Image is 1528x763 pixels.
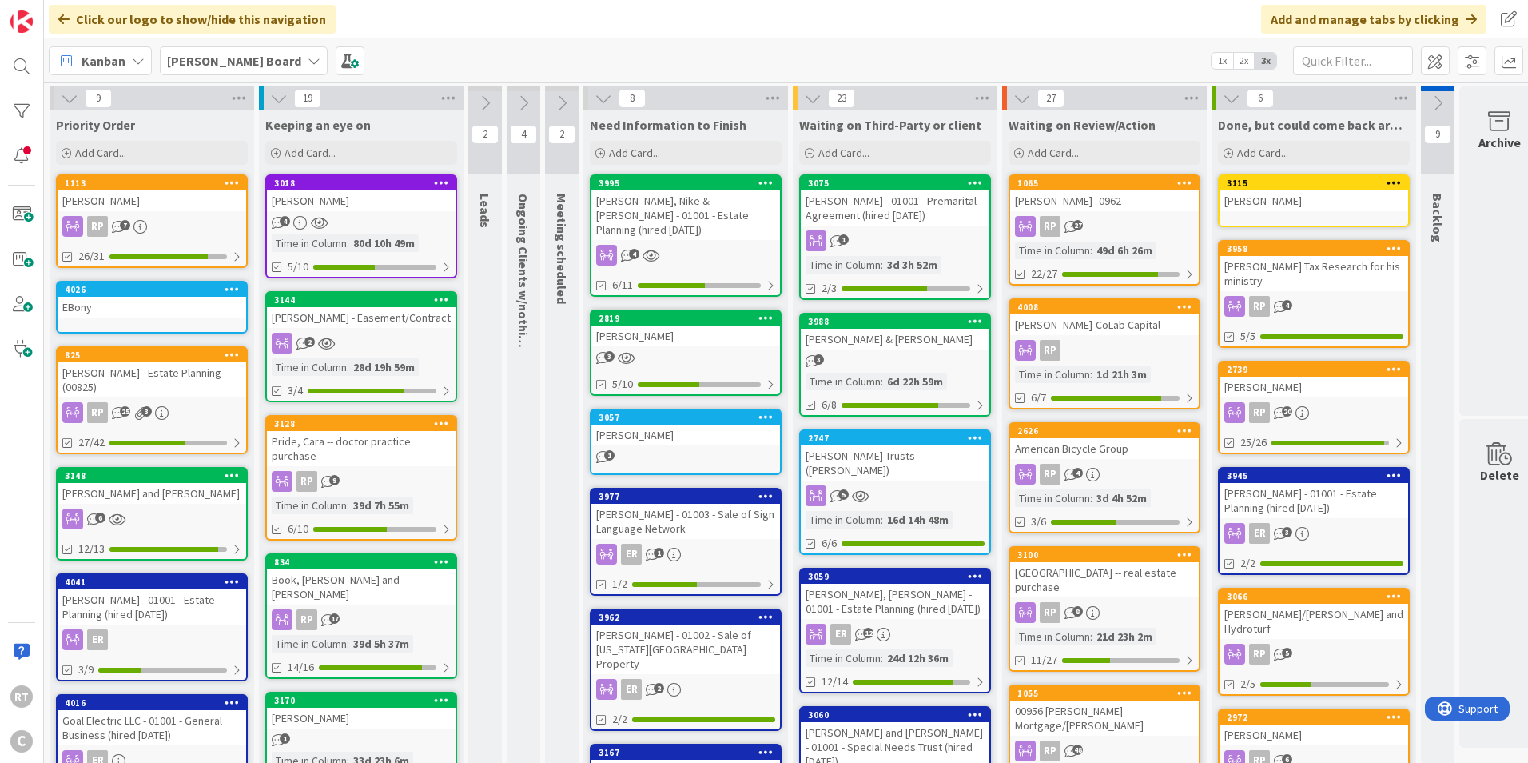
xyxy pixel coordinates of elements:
a: 3100[GEOGRAPHIC_DATA] -- real estate purchaseRPTime in Column:21d 23h 2m11/27 [1009,546,1200,672]
span: 4 [280,216,290,226]
div: RP [1010,741,1199,761]
div: 3059 [808,571,989,582]
div: 3988 [801,314,989,329]
div: 1055 [1010,686,1199,701]
span: 3 [604,351,615,362]
div: 3d 3h 52m [883,256,941,274]
div: ER [621,544,642,565]
div: RP [87,402,108,423]
span: 27/42 [78,434,105,451]
div: 3066[PERSON_NAME]/[PERSON_NAME] and Hydroturf [1220,589,1408,639]
div: 4008[PERSON_NAME]-CoLab Capital [1010,300,1199,335]
span: 6/6 [822,535,837,552]
div: 2747 [808,433,989,444]
a: 3057[PERSON_NAME] [590,409,782,475]
span: : [1090,366,1092,383]
div: 3060 [801,708,989,722]
div: 4008 [1010,300,1199,314]
div: 1065 [1017,178,1199,189]
div: 3018[PERSON_NAME] [267,176,456,211]
a: 3059[PERSON_NAME], [PERSON_NAME] - 01001 - Estate Planning (hired [DATE])ERTime in Column:24d 12h... [799,568,991,693]
div: RP [1220,296,1408,317]
span: 1 [654,548,664,558]
span: 25 [120,406,130,417]
div: Time in Column [1015,366,1090,383]
span: : [881,373,883,390]
img: Visit kanbanzone.com [10,10,33,33]
div: 3962[PERSON_NAME] - 01002 - Sale of [US_STATE][GEOGRAPHIC_DATA] Property [591,610,780,674]
div: 3128 [274,418,456,429]
div: 1065 [1010,176,1199,190]
span: 6/10 [288,521,308,537]
span: 12/13 [78,541,105,557]
div: EBony [58,297,246,318]
div: 825[PERSON_NAME] - Estate Planning (00825) [58,348,246,397]
span: : [1090,628,1092,645]
div: 3059[PERSON_NAME], [PERSON_NAME] - 01001 - Estate Planning (hired [DATE]) [801,569,989,619]
div: Book, [PERSON_NAME] and [PERSON_NAME] [267,569,456,605]
span: : [347,358,349,376]
span: 3/4 [288,382,303,399]
span: 1 [604,450,615,461]
span: 4 [1282,300,1292,310]
a: 3988[PERSON_NAME] & [PERSON_NAME]Time in Column:6d 22h 59m6/8 [799,313,991,417]
span: 2/2 [612,711,627,728]
div: [PERSON_NAME]-CoLab Capital [1010,314,1199,335]
div: [PERSON_NAME] - 01002 - Sale of [US_STATE][GEOGRAPHIC_DATA] Property [591,625,780,674]
div: 4041 [58,575,246,589]
div: 3100[GEOGRAPHIC_DATA] -- real estate purchase [1010,548,1199,597]
div: Pride, Cara -- doctor practice purchase [267,431,456,466]
div: 3018 [267,176,456,190]
div: 834Book, [PERSON_NAME] and [PERSON_NAME] [267,555,456,605]
div: [PERSON_NAME] Tax Research for his ministry [1220,256,1408,291]
div: 2972 [1227,712,1408,723]
div: 1d 21h 3m [1092,366,1151,383]
span: Add Card... [818,146,869,160]
a: 3958[PERSON_NAME] Tax Research for his ministryRP5/5 [1218,240,1410,348]
a: 3066[PERSON_NAME]/[PERSON_NAME] and HydroturfRP2/5 [1218,588,1410,696]
div: Time in Column [272,635,347,653]
span: 12 [863,628,873,638]
span: 12/14 [822,673,848,690]
div: 3945 [1220,469,1408,483]
span: 5/10 [612,376,633,393]
span: Add Card... [1028,146,1079,160]
div: 3148 [58,469,246,483]
a: 4008[PERSON_NAME]-CoLab CapitalRPTime in Column:1d 21h 3m6/7 [1009,298,1200,409]
div: 49d 6h 26m [1092,242,1156,259]
span: Add Card... [285,146,336,160]
div: 3128 [267,417,456,431]
div: 2626American Bicycle Group [1010,424,1199,459]
div: 3977 [591,489,780,504]
div: 3995 [591,176,780,190]
span: Add Card... [609,146,660,160]
div: 3075[PERSON_NAME] - 01001 - Premarital Agreement (hired [DATE]) [801,176,989,226]
div: 825 [58,348,246,362]
div: [PERSON_NAME] - 01001 - Estate Planning (hired [DATE]) [58,589,246,625]
span: 11/27 [1031,652,1057,669]
span: Kanban [82,51,125,70]
div: [PERSON_NAME] [58,190,246,211]
div: 3075 [808,178,989,189]
span: 7 [120,220,130,230]
a: 3144[PERSON_NAME] - Easement/ContractTime in Column:28d 19h 59m3/4 [265,291,457,402]
a: 3128Pride, Cara -- doctor practice purchaseRPTime in Column:39d 7h 55m6/10 [265,415,457,541]
a: 825[PERSON_NAME] - Estate Planning (00825)RP27/42 [56,346,248,454]
div: Time in Column [1015,489,1090,507]
div: 834 [274,557,456,568]
a: 3962[PERSON_NAME] - 01002 - Sale of [US_STATE][GEOGRAPHIC_DATA] PropertyER2/2 [590,609,782,731]
span: : [881,256,883,274]
div: 825 [65,350,246,361]
div: 2819[PERSON_NAME] [591,311,780,346]
a: 2819[PERSON_NAME]5/10 [590,310,782,396]
span: 1/2 [612,576,627,593]
div: RP [1040,216,1060,237]
div: 2739 [1227,364,1408,375]
span: 1 [280,733,290,744]
div: 3144[PERSON_NAME] - Easement/Contract [267,293,456,328]
div: 3962 [591,610,780,625]
div: 3958 [1220,242,1408,256]
div: American Bicycle Group [1010,438,1199,459]
span: : [881,649,883,667]
a: 2747[PERSON_NAME] Trusts ([PERSON_NAME])Time in Column:16d 14h 48m6/6 [799,429,991,555]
